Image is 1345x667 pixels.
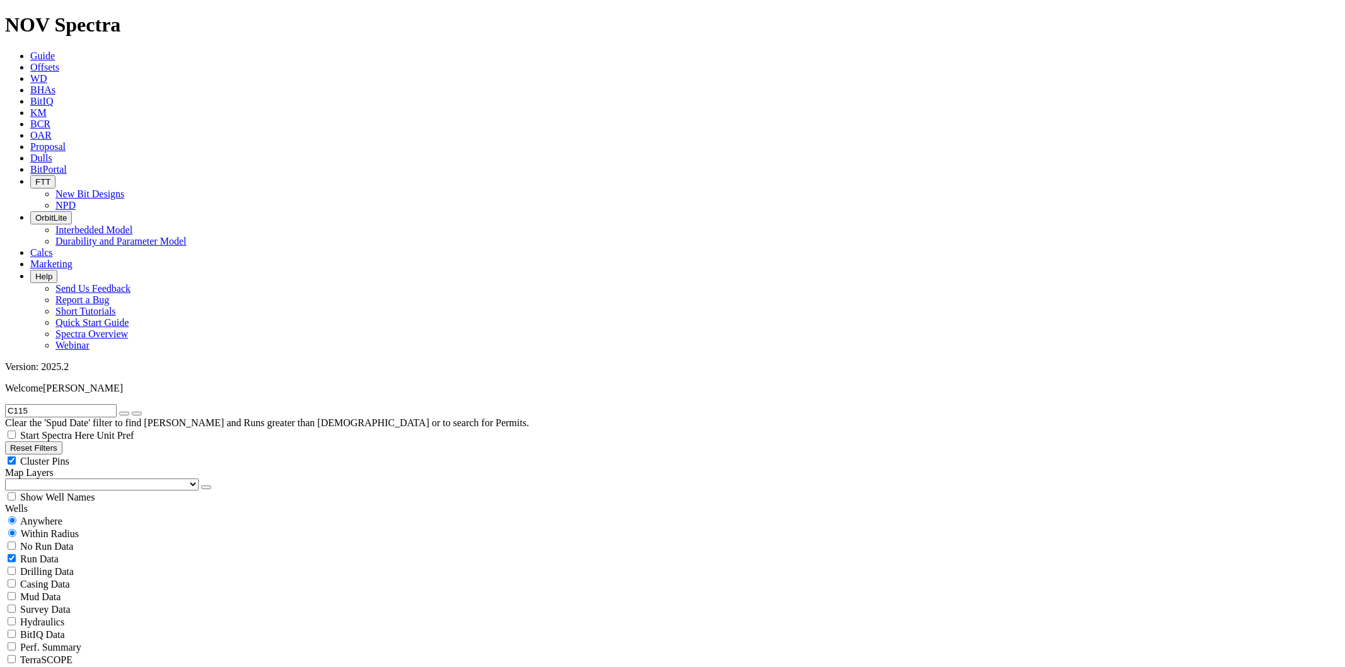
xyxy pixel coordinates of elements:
button: Help [30,270,57,283]
span: Anywhere [20,516,62,526]
a: Calcs [30,247,53,258]
input: Search [5,404,117,417]
a: Marketing [30,258,73,269]
filter-controls-checkbox: Performance Summary [5,641,1340,653]
a: Dulls [30,153,52,163]
button: OrbitLite [30,211,72,224]
span: Within Radius [21,528,79,539]
a: WD [30,73,47,84]
span: Mud Data [20,591,61,602]
a: Guide [30,50,55,61]
a: Offsets [30,62,59,72]
a: Spectra Overview [55,328,128,339]
span: Survey Data [20,604,71,615]
a: BHAs [30,84,55,95]
input: Start Spectra Here [8,431,16,439]
span: Hydraulics [20,617,64,627]
span: Cluster Pins [20,456,69,467]
span: Drilling Data [20,566,74,577]
span: Perf. Summary [20,642,81,652]
span: Clear the 'Spud Date' filter to find [PERSON_NAME] and Runs greater than [DEMOGRAPHIC_DATA] or to... [5,417,529,428]
filter-controls-checkbox: TerraSCOPE Data [5,653,1340,666]
a: Report a Bug [55,294,109,305]
a: Proposal [30,141,66,152]
div: Wells [5,503,1340,514]
span: [PERSON_NAME] [43,383,123,393]
filter-controls-checkbox: Hydraulics Analysis [5,615,1340,628]
span: Map Layers [5,467,54,478]
button: FTT [30,175,55,188]
a: OAR [30,130,52,141]
span: FTT [35,177,50,187]
a: Interbedded Model [55,224,132,235]
span: Show Well Names [20,492,95,502]
span: BitIQ Data [20,629,65,640]
button: Reset Filters [5,441,62,455]
p: Welcome [5,383,1340,394]
div: Version: 2025.2 [5,361,1340,373]
a: KM [30,107,47,118]
span: Casing Data [20,579,70,589]
span: No Run Data [20,541,73,552]
span: Help [35,272,52,281]
h1: NOV Spectra [5,13,1340,37]
span: Unit Pref [96,430,134,441]
a: BitIQ [30,96,53,107]
a: Webinar [55,340,90,351]
a: Durability and Parameter Model [55,236,187,246]
span: Run Data [20,554,59,564]
span: TerraSCOPE [20,654,73,665]
a: New Bit Designs [55,188,124,199]
a: Quick Start Guide [55,317,129,328]
a: BCR [30,119,50,129]
span: OrbitLite [35,213,67,223]
a: Short Tutorials [55,306,116,316]
a: BitPortal [30,164,67,175]
span: Start Spectra Here [20,430,94,441]
a: Send Us Feedback [55,283,131,294]
a: NPD [55,200,76,211]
